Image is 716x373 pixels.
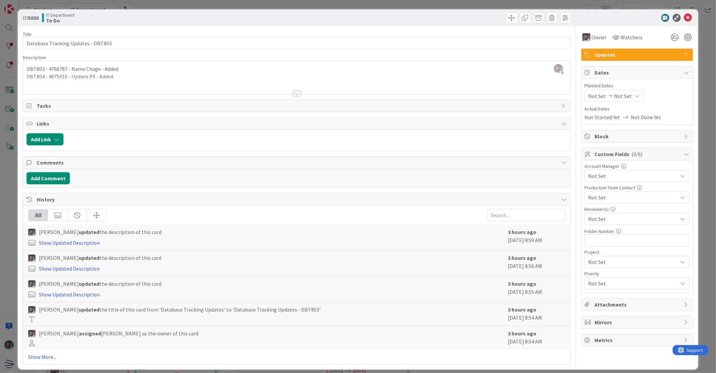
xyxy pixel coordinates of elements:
[29,209,48,221] div: All
[621,33,643,41] span: Watchers
[595,336,681,344] span: Metrics
[28,229,36,236] img: FS
[37,195,558,203] span: History
[46,18,75,23] b: To Do
[508,254,537,261] b: 3 hours ago
[632,151,643,157] span: ( 0/6 )
[585,207,689,212] div: Reviewer(s)
[46,12,75,18] span: IT Department
[79,254,99,261] b: updated
[28,306,36,314] img: FS
[23,31,32,37] label: Title
[23,54,46,60] span: Description
[23,14,39,22] span: ID
[614,92,632,100] span: Not Set
[508,280,537,287] b: 3 hours ago
[28,254,36,262] img: FS
[595,132,681,140] span: Block
[585,82,689,89] span: Planned Dates
[37,158,558,167] span: Comments
[585,164,689,169] div: Account Manager
[28,14,39,21] b: 5030
[508,228,565,247] div: [DATE] 8:59 AM
[588,279,674,288] span: Not Set
[39,265,100,272] a: Show Updated Description
[39,280,161,288] span: [PERSON_NAME] the description of this card
[28,330,36,337] img: FS
[588,172,678,180] span: Not Set
[508,306,537,313] b: 3 hours ago
[585,228,615,234] label: Folder Number
[28,353,565,361] a: Show More...
[588,193,674,202] span: Not Set
[487,209,565,221] input: Search...
[554,64,563,74] img: djeBQYN5TwDXpyYgE8PwxaHb1prKLcgM.jpg
[79,229,99,235] b: updated
[27,73,567,81] p: DBT804 - 4675016 - Update PX - Added
[39,291,100,298] a: Show Updated Description
[588,92,606,100] span: Not Set
[508,306,565,322] div: [DATE] 8:54 AM
[79,280,99,287] b: updated
[585,271,689,276] div: Priority
[27,65,567,73] p: DBT803 - 4766787 - Name Chage - Added
[582,33,590,41] img: FS
[37,102,558,110] span: Tasks
[585,185,689,190] div: Production Team Contact
[508,254,565,273] div: [DATE] 8:56 AM
[508,280,565,298] div: [DATE] 8:55 AM
[27,172,70,184] button: Add Comment
[588,215,678,223] span: Not Set
[595,300,681,309] span: Attachments
[79,330,101,337] b: assigned
[592,33,607,41] span: Owner
[79,306,99,313] b: updated
[595,68,681,77] span: Dates
[585,105,689,112] span: Actual Dates
[585,250,689,254] div: Project
[508,330,537,337] b: 3 hours ago
[23,37,570,49] input: type card name here...
[585,113,620,121] span: Not Started Yet
[595,150,681,158] span: Custom Fields
[595,318,681,326] span: Mirrors
[39,329,198,337] span: [PERSON_NAME] [PERSON_NAME] as the owner of this card
[508,329,565,346] div: [DATE] 8:54 AM
[37,120,558,128] span: Links
[39,239,100,246] a: Show Updated Description
[28,280,36,288] img: FS
[588,257,674,267] span: Not Set
[27,133,63,145] button: Add Link
[39,306,321,314] span: [PERSON_NAME] the title of this card from 'Database Tracking Updates' to 'Database Tracking Updat...
[39,254,161,262] span: [PERSON_NAME] the description of this card
[39,228,161,236] span: [PERSON_NAME] the description of this card
[508,229,537,235] b: 3 hours ago
[595,51,681,59] span: Updates
[14,1,31,9] span: Support
[631,113,661,121] span: Not Done Yet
